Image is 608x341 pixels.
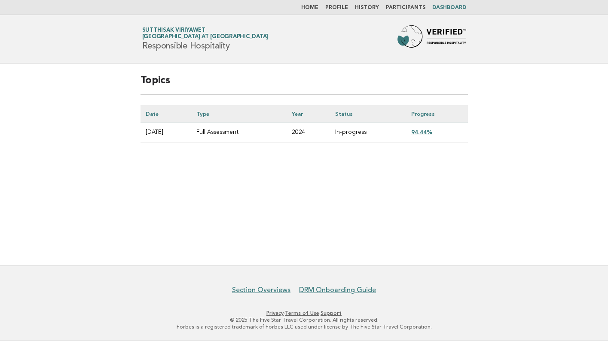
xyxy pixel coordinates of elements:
[141,74,468,95] h2: Topics
[266,310,284,316] a: Privacy
[142,34,269,40] span: [GEOGRAPHIC_DATA] at [GEOGRAPHIC_DATA]
[325,5,348,10] a: Profile
[287,123,330,142] td: 2024
[41,310,567,317] p: · ·
[411,129,432,136] a: 94.44%
[287,105,330,123] th: Year
[141,123,191,142] td: [DATE]
[191,123,287,142] td: Full Assessment
[330,105,406,123] th: Status
[301,5,318,10] a: Home
[41,323,567,330] p: Forbes is a registered trademark of Forbes LLC used under license by The Five Star Travel Corpora...
[299,286,376,294] a: DRM Onboarding Guide
[285,310,319,316] a: Terms of Use
[142,27,269,39] a: Sutthisak Viriyawet[GEOGRAPHIC_DATA] at [GEOGRAPHIC_DATA]
[142,28,269,50] h1: Responsible Hospitality
[386,5,425,10] a: Participants
[432,5,466,10] a: Dashboard
[321,310,342,316] a: Support
[397,25,466,53] img: Forbes Travel Guide
[406,105,468,123] th: Progress
[232,286,290,294] a: Section Overviews
[41,317,567,323] p: © 2025 The Five Star Travel Corporation. All rights reserved.
[330,123,406,142] td: In-progress
[141,105,191,123] th: Date
[191,105,287,123] th: Type
[355,5,379,10] a: History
